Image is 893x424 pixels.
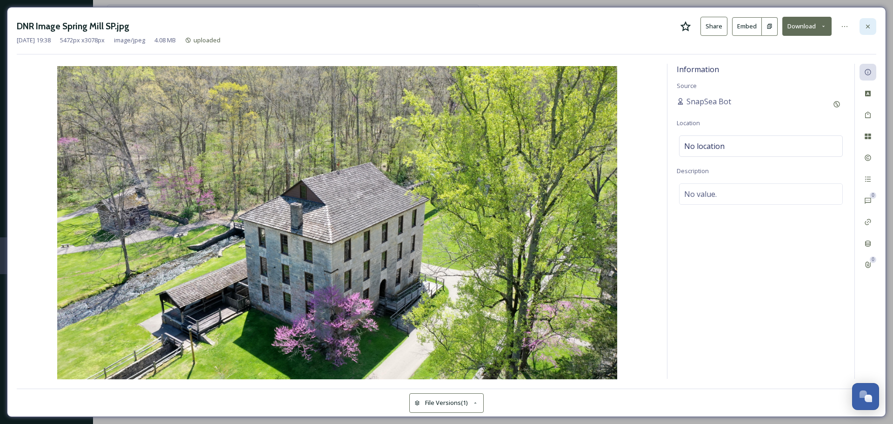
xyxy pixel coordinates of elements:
[677,64,719,74] span: Information
[154,36,176,45] span: 4.08 MB
[677,119,700,127] span: Location
[409,393,484,412] button: File Versions(1)
[782,17,832,36] button: Download
[17,20,129,33] h3: DNR Image Spring Mill SP.jpg
[684,141,725,152] span: No location
[60,36,105,45] span: 5472 px x 3078 px
[684,188,717,200] span: No value.
[870,256,876,263] div: 0
[870,192,876,199] div: 0
[852,383,879,410] button: Open Chat
[686,96,731,107] span: SnapSea Bot
[700,17,727,36] button: Share
[677,81,697,90] span: Source
[114,36,145,45] span: image/jpeg
[193,36,220,44] span: uploaded
[732,17,762,36] button: Embed
[677,167,709,175] span: Description
[17,66,658,381] img: 1LMh2OO7GwnWD8xquHFoUuz33Q1PDv4cK.jpg
[17,36,51,45] span: [DATE] 19:38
